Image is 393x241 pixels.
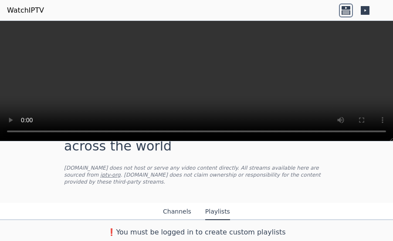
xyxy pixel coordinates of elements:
[100,172,121,178] a: iptv-org
[64,164,329,185] p: [DOMAIN_NAME] does not host or serve any video content directly. All streams available here are s...
[50,227,343,238] h3: ❗️You must be logged in to create custom playlists
[163,204,191,220] button: Channels
[205,204,230,220] button: Playlists
[7,5,44,16] a: WatchIPTV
